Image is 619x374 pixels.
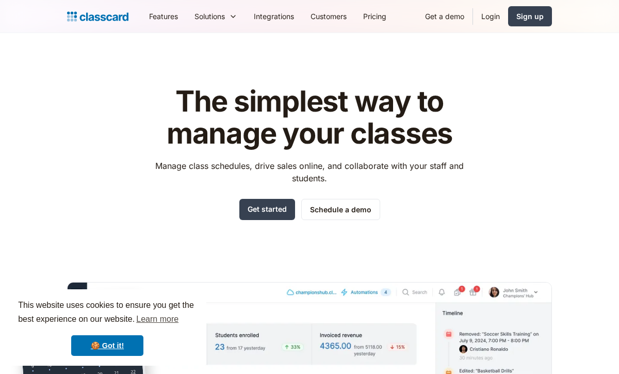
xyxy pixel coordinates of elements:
[146,86,474,149] h1: The simplest way to manage your classes
[71,335,143,356] a: dismiss cookie message
[67,9,128,24] a: Logo
[141,5,186,28] a: Features
[239,199,295,220] a: Get started
[301,199,380,220] a: Schedule a demo
[246,5,302,28] a: Integrations
[8,289,206,366] div: cookieconsent
[186,5,246,28] div: Solutions
[355,5,395,28] a: Pricing
[508,6,552,26] a: Sign up
[473,5,508,28] a: Login
[516,11,544,22] div: Sign up
[302,5,355,28] a: Customers
[146,160,474,184] p: Manage class schedules, drive sales online, and collaborate with your staff and students.
[194,11,225,22] div: Solutions
[135,311,180,327] a: learn more about cookies
[417,5,473,28] a: Get a demo
[18,299,197,327] span: This website uses cookies to ensure you get the best experience on our website.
